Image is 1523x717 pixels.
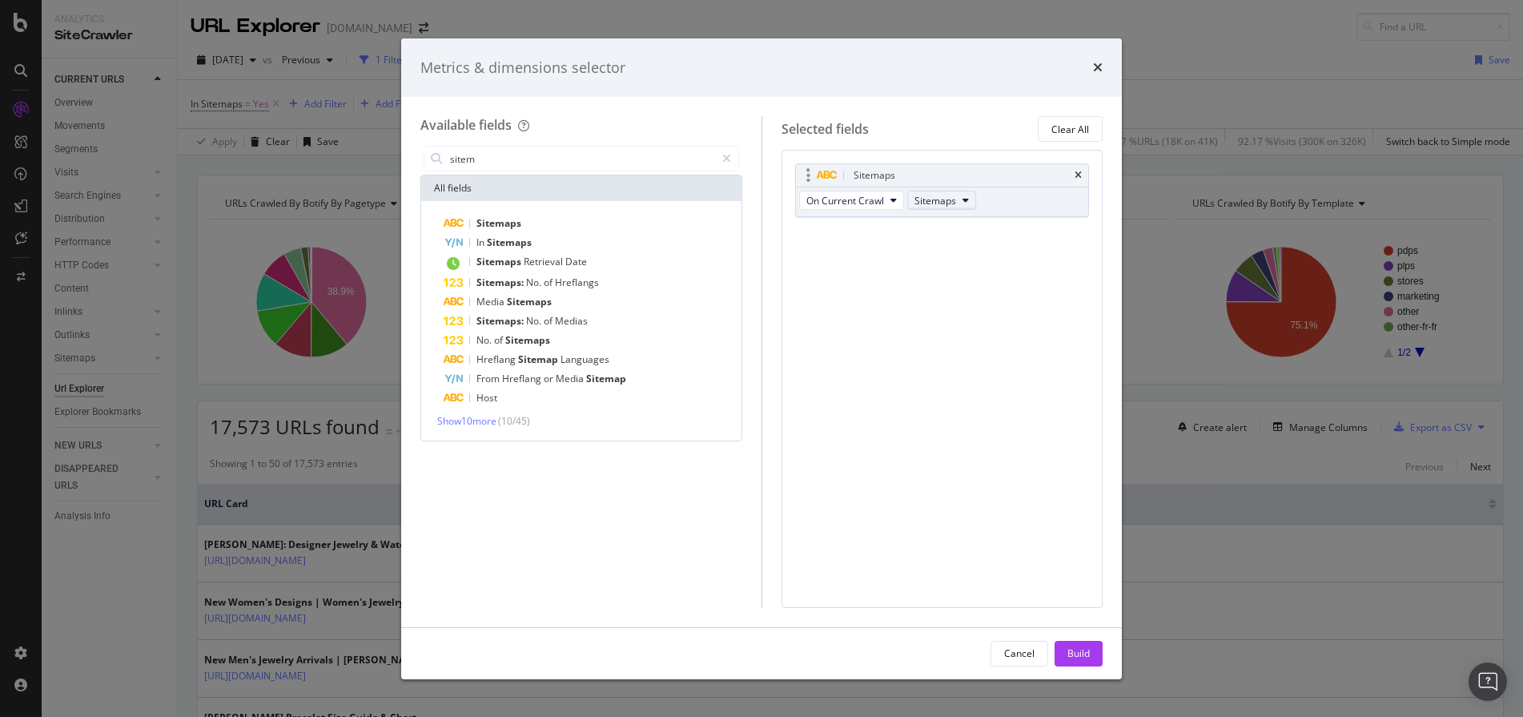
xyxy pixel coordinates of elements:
button: Sitemaps [907,191,976,210]
span: Hreflangs [555,276,599,289]
div: Cancel [1004,647,1035,660]
span: of [544,314,555,328]
button: Clear All [1038,116,1103,142]
span: Sitemap [518,352,561,366]
div: SitemapstimesOn Current CrawlSitemaps [795,163,1090,217]
span: Hreflang [502,372,544,385]
span: or [544,372,556,385]
span: No. [526,276,544,289]
div: Metrics & dimensions selector [420,58,625,79]
span: Sitemaps [507,295,552,308]
input: Search by field name [448,147,715,171]
div: times [1075,171,1082,180]
span: Retrieval [524,255,565,268]
span: From [476,372,502,385]
div: Available fields [420,116,512,134]
span: Media [556,372,586,385]
span: Show 10 more [437,414,496,428]
div: modal [401,38,1122,679]
div: Build [1067,647,1090,660]
span: Sitemaps [487,236,532,249]
div: Clear All [1051,123,1089,136]
span: Sitemaps: [476,314,526,328]
div: times [1093,58,1103,79]
span: Sitemaps [914,194,956,207]
span: Sitemaps [476,255,524,268]
span: On Current Crawl [806,194,884,207]
span: No. [476,333,494,347]
span: Languages [561,352,609,366]
div: All fields [421,175,741,201]
div: Sitemaps [854,167,895,183]
span: Sitemap [586,372,626,385]
div: Selected fields [782,120,869,139]
span: Host [476,391,497,405]
span: ( 10 / 45 ) [498,414,530,428]
span: Sitemaps [505,333,550,347]
span: of [544,276,555,289]
span: No. [526,314,544,328]
span: In [476,236,487,249]
button: Cancel [991,641,1048,667]
span: Medias [555,314,588,328]
span: of [494,333,505,347]
span: Sitemaps: [476,276,526,289]
span: Media [476,295,507,308]
span: Date [565,255,587,268]
div: Open Intercom Messenger [1469,663,1507,701]
button: Build [1055,641,1103,667]
span: Hreflang [476,352,518,366]
span: Sitemaps [476,216,521,230]
button: On Current Crawl [799,191,904,210]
